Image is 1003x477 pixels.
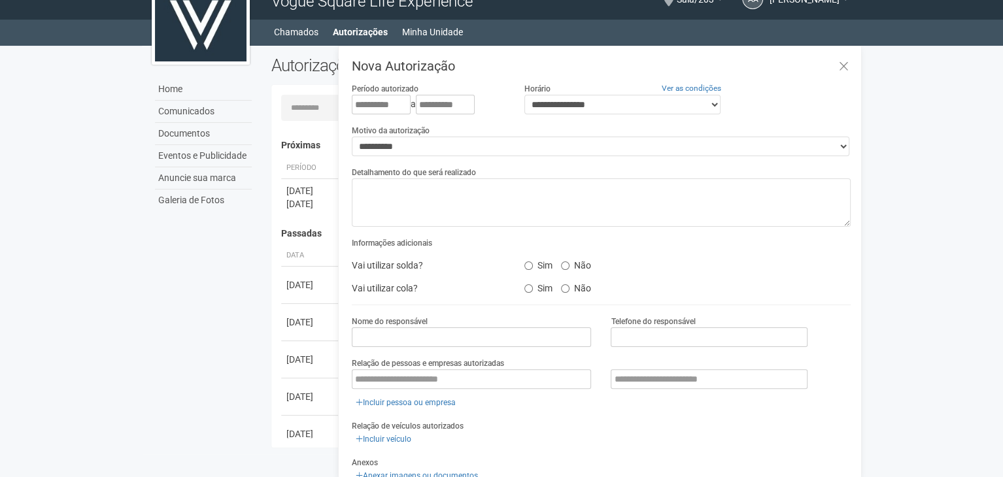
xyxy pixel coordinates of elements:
[352,237,432,249] label: Informações adicionais
[155,189,252,211] a: Galeria de Fotos
[281,229,841,238] h4: Passadas
[352,432,415,446] a: Incluir veículo
[662,84,721,93] a: Ver as condições
[561,284,569,293] input: Não
[352,125,430,137] label: Motivo da autorização
[286,353,335,366] div: [DATE]
[333,23,388,41] a: Autorizações
[271,56,551,75] h2: Autorizações
[352,420,464,432] label: Relação de veículos autorizados
[281,245,340,267] th: Data
[155,78,252,101] a: Home
[342,278,515,298] div: Vai utilizar cola?
[286,197,335,210] div: [DATE]
[611,316,695,327] label: Telefone do responsável
[286,278,335,291] div: [DATE]
[352,167,476,178] label: Detalhamento do que será realizado
[155,167,252,189] a: Anuncie sua marca
[286,427,335,440] div: [DATE]
[524,284,533,293] input: Sim
[352,395,460,410] a: Incluir pessoa ou empresa
[286,316,335,329] div: [DATE]
[561,255,591,271] label: Não
[155,101,252,123] a: Comunicados
[352,457,378,469] label: Anexos
[352,316,428,327] label: Nome do responsável
[155,145,252,167] a: Eventos e Publicidade
[352,83,418,95] label: Período autorizado
[281,157,340,179] th: Período
[524,261,533,270] input: Sim
[281,140,841,150] h4: Próximas
[342,255,515,275] div: Vai utilizar solda?
[524,278,552,294] label: Sim
[561,261,569,270] input: Não
[561,278,591,294] label: Não
[402,23,463,41] a: Minha Unidade
[524,83,551,95] label: Horário
[286,390,335,403] div: [DATE]
[352,59,851,73] h3: Nova Autorização
[286,184,335,197] div: [DATE]
[274,23,318,41] a: Chamados
[524,255,552,271] label: Sim
[155,123,252,145] a: Documentos
[352,357,504,369] label: Relação de pessoas e empresas autorizadas
[352,95,505,114] div: a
